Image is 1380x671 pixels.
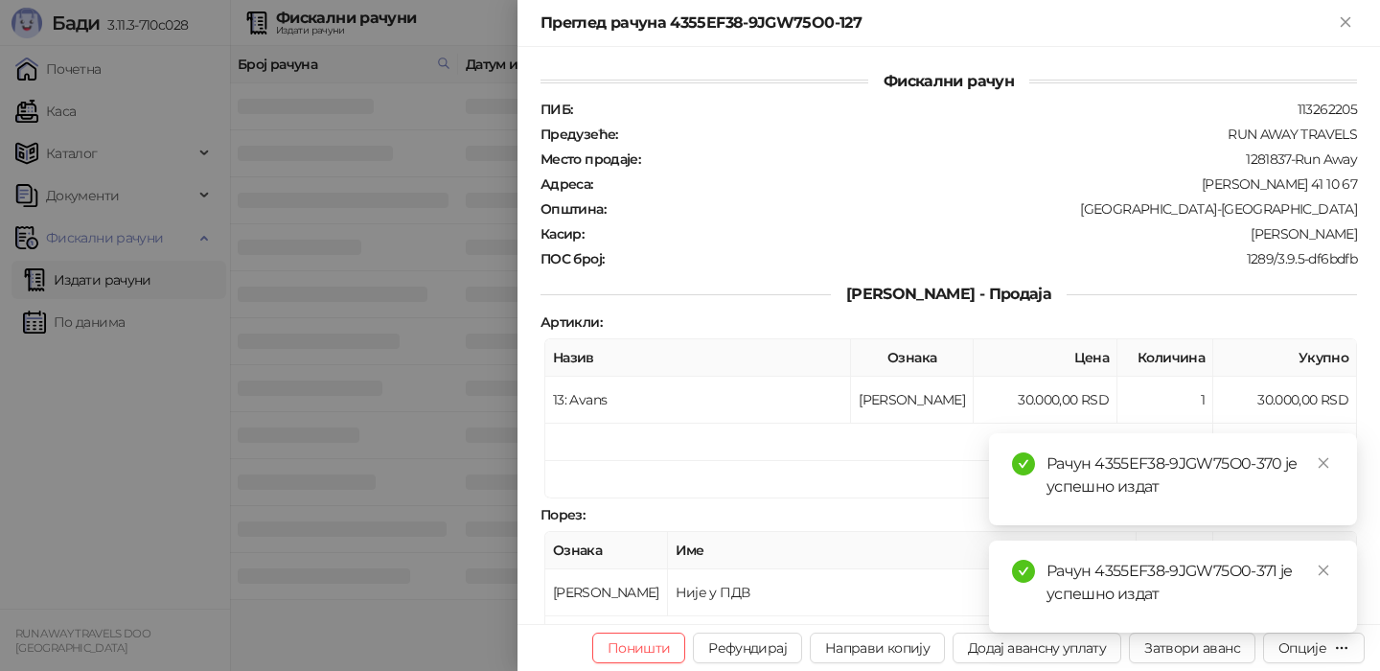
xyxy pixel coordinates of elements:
td: [PERSON_NAME] [545,569,668,616]
td: [PERSON_NAME] [851,377,974,424]
div: RUN AWAY TRAVELS [620,126,1359,143]
span: Фискални рачун [868,72,1029,90]
div: [PERSON_NAME] [586,225,1359,243]
button: Додај авансну уплату [953,633,1121,663]
button: Рефундирај [693,633,802,663]
th: Ознака [851,339,974,377]
div: Преглед рачуна 4355EF38-9JGW75O0-127 [540,12,1334,35]
div: [PERSON_NAME] 41 10 67 [595,175,1359,193]
span: check-circle [1012,560,1035,583]
span: close [1317,564,1330,577]
span: close [1317,456,1330,470]
th: Цена [974,339,1117,377]
td: 13: Avans [545,377,851,424]
strong: Адреса : [540,175,593,193]
span: check-circle [1012,452,1035,475]
td: 30.000,00 RSD [1213,377,1357,424]
button: Направи копију [810,633,945,663]
strong: Касир : [540,225,584,243]
strong: ПОС број : [540,250,604,267]
strong: Предузеће : [540,126,618,143]
strong: Порез : [540,506,585,523]
div: Опције [1278,639,1326,657]
strong: Артикли : [540,313,602,331]
th: Количина [1117,339,1213,377]
div: [GEOGRAPHIC_DATA]-[GEOGRAPHIC_DATA] [608,200,1359,218]
span: Направи копију [825,639,930,657]
div: 1289/3.9.5-df6bdfb [606,250,1359,267]
span: [PERSON_NAME] - Продаја [831,285,1067,303]
th: Име [668,532,1137,569]
td: 30.000,00 RSD [974,377,1117,424]
button: Close [1334,12,1357,35]
div: 1281837-Run Away [642,150,1359,168]
button: Поништи [592,633,686,663]
th: Укупно [1213,339,1357,377]
div: Рачун 4355EF38-9JGW75O0-371 је успешно издат [1046,560,1334,606]
a: Close [1313,452,1334,474]
td: 1 [1117,377,1213,424]
strong: ПИБ : [540,101,572,118]
button: Опције [1263,633,1365,663]
strong: Место продаје : [540,150,640,168]
td: Није у ПДВ [668,569,1137,616]
td: 30.000,00 RSD [1213,424,1357,461]
th: Ознака [545,532,668,569]
strong: Општина : [540,200,606,218]
button: Затвори аванс [1129,633,1255,663]
div: Рачун 4355EF38-9JGW75O0-370 је успешно издат [1046,452,1334,498]
th: Назив [545,339,851,377]
div: 113262205 [574,101,1359,118]
a: Close [1313,560,1334,581]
